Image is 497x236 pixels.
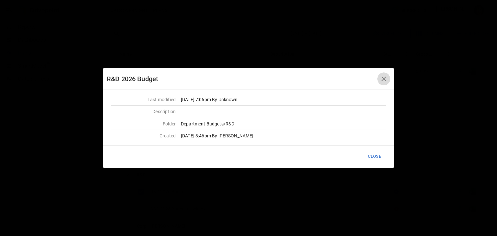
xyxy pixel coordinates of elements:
div: Folder [111,121,176,127]
div: [DATE] 7:06pm By Unknown [181,96,386,103]
button: Close [364,151,385,162]
div: Last modified [111,96,176,103]
div: Created [111,133,176,139]
div: R&D 2026 Budget [107,74,377,84]
div: Department Budgets/R&D [181,121,386,127]
div: [DATE] 3:46pm By [PERSON_NAME] [181,133,386,139]
div: Description [111,108,176,115]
